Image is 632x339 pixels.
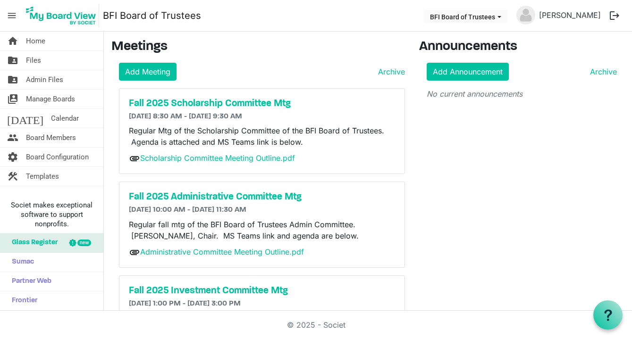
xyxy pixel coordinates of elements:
p: Regular Mtg of the Scholarship Committee of the BFI Board of Trustees. Agenda is attached and MS ... [129,125,395,148]
span: attachment [129,247,140,258]
img: no-profile-picture.svg [516,6,535,25]
button: BFI Board of Trustees dropdownbutton [424,10,507,23]
a: Archive [374,66,405,77]
h6: [DATE] 10:00 AM - [DATE] 11:30 AM [129,206,395,215]
span: Home [26,32,45,50]
span: Board Members [26,128,76,147]
a: Fall 2025 Scholarship Committee Mtg [129,98,395,109]
h6: [DATE] 8:30 AM - [DATE] 9:30 AM [129,112,395,121]
a: Add Meeting [119,63,177,81]
h6: [DATE] 1:00 PM - [DATE] 3:00 PM [129,299,395,308]
span: people [7,128,18,147]
span: Admin Files [26,70,63,89]
a: Add Announcement [427,63,509,81]
span: Board Configuration [26,148,89,166]
span: menu [3,7,21,25]
a: Scholarship Committee Meeting Outline.pdf [140,153,295,163]
a: Archive [586,66,617,77]
a: © 2025 - Societ [287,320,345,330]
span: Glass Register [7,233,58,252]
span: Calendar [51,109,79,128]
span: folder_shared [7,51,18,70]
span: folder_shared [7,70,18,89]
span: switch_account [7,90,18,108]
span: Manage Boards [26,90,75,108]
a: BFI Board of Trustees [103,6,201,25]
span: attachment [129,153,140,164]
h3: Announcements [419,39,624,55]
p: Regular fall mtg of the BFI Board of Trustees Admin Committee. [PERSON_NAME], Chair. MS Teams lin... [129,219,395,241]
img: My Board View Logo [23,4,99,27]
button: logout [605,6,624,25]
span: home [7,32,18,50]
span: Frontier [7,291,37,310]
div: new [77,240,91,246]
a: Administrative Committee Meeting Outline.pdf [140,247,304,256]
span: Templates [26,167,59,186]
span: [DATE] [7,109,43,128]
span: construction [7,167,18,186]
span: Societ makes exceptional software to support nonprofits. [4,200,99,229]
span: settings [7,148,18,166]
h3: Meetings [111,39,405,55]
a: Fall 2025 Administrative Committee Mtg [129,191,395,203]
a: [PERSON_NAME] [535,6,605,25]
a: My Board View Logo [23,4,103,27]
p: No current announcements [427,88,617,99]
span: Partner Web [7,272,51,291]
span: Sumac [7,253,34,272]
span: Files [26,51,41,70]
a: Fall 2025 Investment Committee Mtg [129,285,395,297]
